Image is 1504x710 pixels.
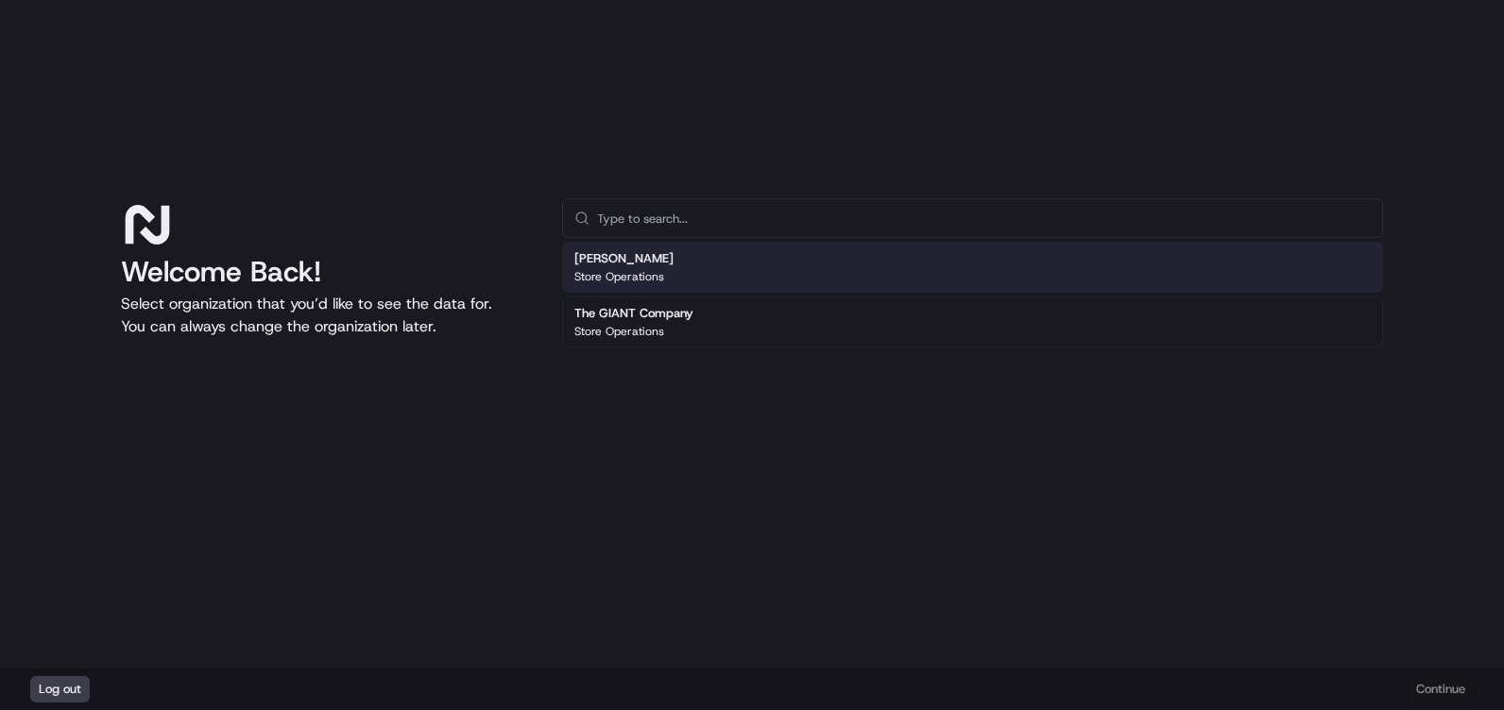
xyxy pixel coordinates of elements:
p: Store Operations [574,269,664,284]
h2: [PERSON_NAME] [574,250,674,267]
h1: Welcome Back! [121,255,532,289]
button: Log out [30,676,90,702]
p: Store Operations [574,324,664,339]
input: Type to search... [597,199,1371,237]
div: Suggestions [562,238,1383,351]
h2: The GIANT Company [574,305,693,322]
p: Select organization that you’d like to see the data for. You can always change the organization l... [121,293,532,338]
